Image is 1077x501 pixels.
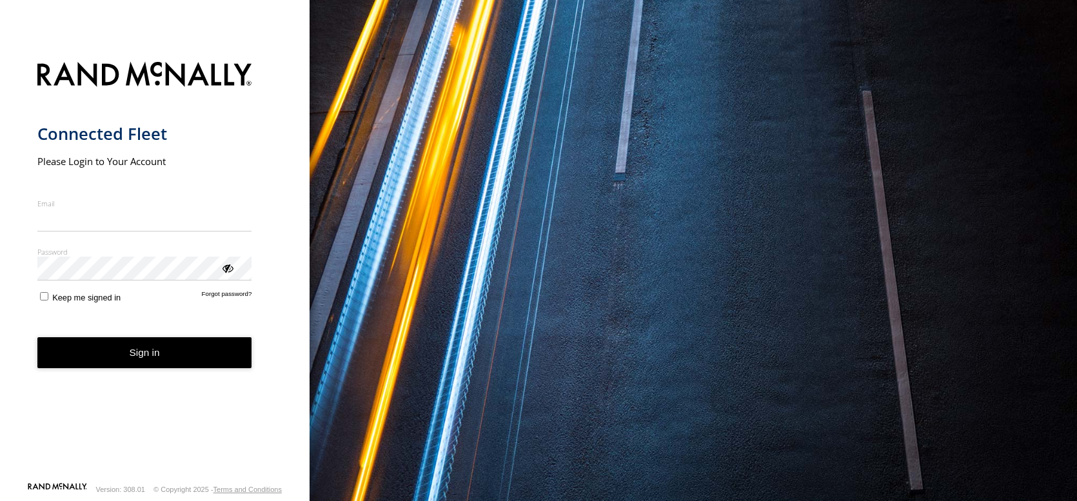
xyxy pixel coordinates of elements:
[37,337,252,369] button: Sign in
[37,123,252,144] h1: Connected Fleet
[37,247,252,257] label: Password
[221,261,233,274] div: ViewPassword
[40,292,48,300] input: Keep me signed in
[213,486,282,493] a: Terms and Conditions
[28,483,87,496] a: Visit our Website
[202,290,252,302] a: Forgot password?
[96,486,145,493] div: Version: 308.01
[37,59,252,92] img: Rand McNally
[153,486,282,493] div: © Copyright 2025 -
[37,54,273,482] form: main
[37,199,252,208] label: Email
[37,155,252,168] h2: Please Login to Your Account
[52,293,121,302] span: Keep me signed in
